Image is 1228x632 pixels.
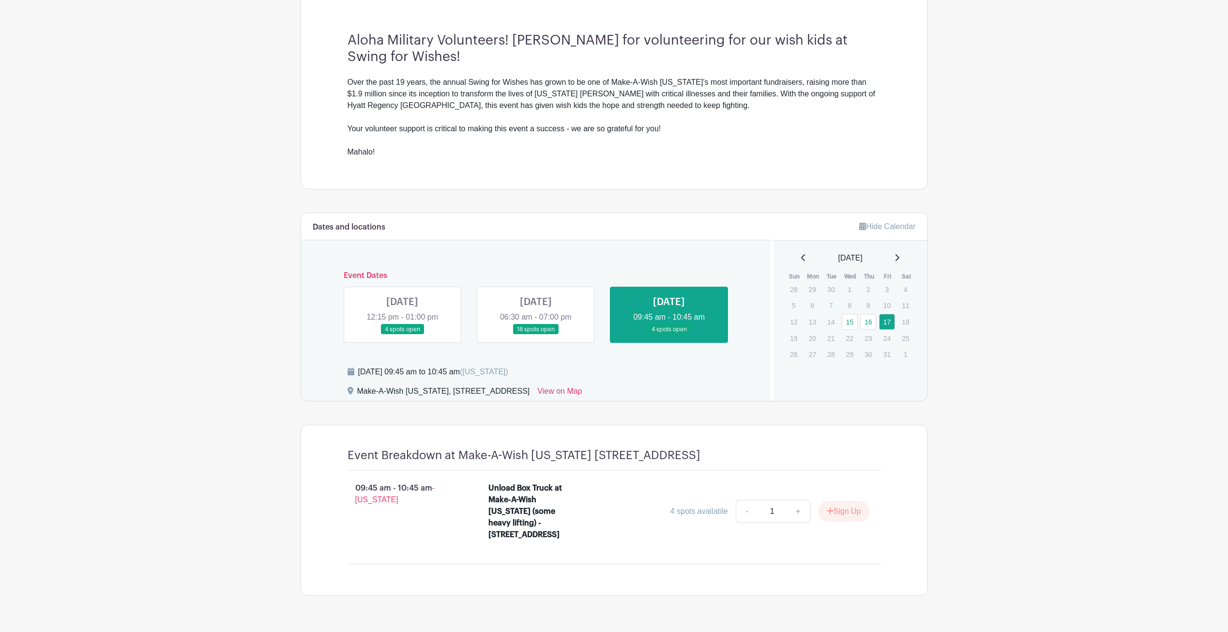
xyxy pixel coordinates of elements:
div: [DATE] 09:45 am to 10:45 am [358,366,508,378]
a: 15 [842,314,858,330]
p: 26 [786,347,802,362]
p: 24 [879,331,895,346]
p: 29 [842,347,858,362]
button: Sign Up [819,501,869,522]
th: Tue [822,272,841,281]
p: 25 [897,331,913,346]
th: Sat [897,272,916,281]
div: 4 spots available [670,506,728,517]
p: 11 [897,298,913,313]
p: 30 [823,282,839,297]
p: 13 [804,314,820,329]
p: 8 [842,298,858,313]
p: 3 [879,282,895,297]
p: 23 [860,331,876,346]
p: 1 [842,282,858,297]
th: Fri [879,272,897,281]
p: 09:45 am - 10:45 am [332,478,473,509]
p: 7 [823,298,839,313]
a: View on Map [537,385,582,401]
a: 17 [879,314,895,330]
h3: Aloha Military Volunteers! [PERSON_NAME] for volunteering for our wish kids at Swing for Wishes! [348,32,881,65]
p: 28 [786,282,802,297]
a: - [736,500,758,523]
p: 19 [786,331,802,346]
p: 6 [804,298,820,313]
p: 9 [860,298,876,313]
p: 29 [804,282,820,297]
p: 12 [786,314,802,329]
span: [DATE] [838,252,863,264]
div: Make-A-Wish [US_STATE], [STREET_ADDRESS] [357,385,530,401]
h6: Dates and locations [313,223,385,232]
a: + [786,500,810,523]
p: 30 [860,347,876,362]
p: 2 [860,282,876,297]
p: 31 [879,347,895,362]
a: Hide Calendar [859,222,915,231]
p: 4 [897,282,913,297]
p: 28 [823,347,839,362]
p: 5 [786,298,802,313]
p: 20 [804,331,820,346]
th: Wed [841,272,860,281]
div: Over the past 19 years, the annual Swing for Wishes has grown to be one of Make-A-Wish [US_STATE]... [348,77,881,158]
h4: Event Breakdown at Make-A-Wish [US_STATE] [STREET_ADDRESS] [348,448,700,462]
p: 21 [823,331,839,346]
a: 16 [860,314,876,330]
span: ([US_STATE]) [460,368,508,376]
h6: Event Dates [336,271,736,280]
p: 14 [823,314,839,329]
p: 18 [897,314,913,329]
p: 1 [897,347,913,362]
p: 22 [842,331,858,346]
th: Mon [804,272,823,281]
p: 10 [879,298,895,313]
th: Sun [785,272,804,281]
th: Thu [860,272,879,281]
div: Unload Box Truck at Make-A-Wish [US_STATE] (some heavy lifting) - [STREET_ADDRESS] [488,482,572,540]
p: 27 [804,347,820,362]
